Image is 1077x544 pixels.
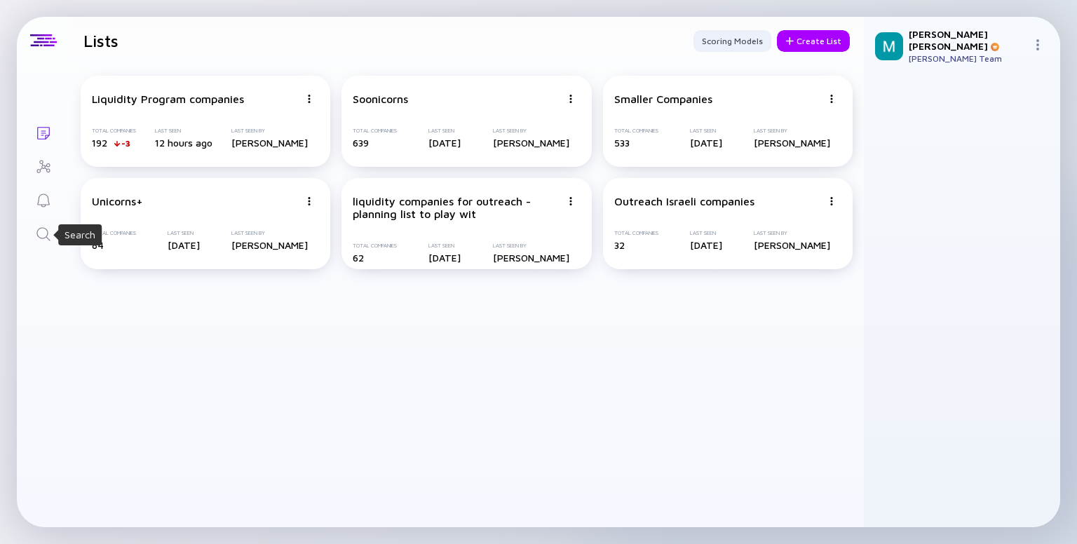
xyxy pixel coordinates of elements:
[353,93,408,105] div: Soonicorns
[231,239,308,251] div: [PERSON_NAME]
[567,95,575,103] img: Menu
[92,137,107,149] span: 192
[614,93,712,105] div: Smaller Companies
[493,252,569,264] div: [PERSON_NAME]
[305,197,313,205] img: Menu
[92,93,244,105] div: Liquidity Program companies
[690,230,722,236] div: Last Seen
[754,239,830,251] div: [PERSON_NAME]
[121,138,130,149] div: -3
[168,239,200,251] div: [DATE]
[353,128,397,134] div: Total Companies
[690,137,722,149] div: [DATE]
[83,31,118,50] h1: Lists
[353,252,364,264] span: 62
[305,95,313,103] img: Menu
[155,137,212,149] div: 12 hours ago
[754,137,830,149] div: [PERSON_NAME]
[231,230,308,236] div: Last Seen By
[92,195,143,208] div: Unicorns+
[17,216,69,250] a: Search
[909,53,1027,64] div: [PERSON_NAME] Team
[92,230,136,236] div: Total Companies
[909,28,1027,52] div: [PERSON_NAME] [PERSON_NAME]
[353,195,560,220] div: liquidity companies for outreach - planning list to play wit
[614,137,630,149] span: 533
[754,230,830,236] div: Last Seen By
[827,95,836,103] img: Menu
[693,30,771,52] button: Scoring Models
[614,128,658,134] div: Total Companies
[493,128,569,134] div: Last Seen By
[875,32,903,60] img: Mordechai Profile Picture
[827,197,836,205] img: Menu
[493,243,569,249] div: Last Seen By
[231,137,308,149] div: [PERSON_NAME]
[92,128,136,134] div: Total Companies
[614,230,658,236] div: Total Companies
[428,128,461,134] div: Last Seen
[17,149,69,182] a: Investor Map
[428,252,461,264] div: [DATE]
[690,128,722,134] div: Last Seen
[17,182,69,216] a: Reminders
[155,128,212,134] div: Last Seen
[493,137,569,149] div: [PERSON_NAME]
[567,197,575,205] img: Menu
[754,128,830,134] div: Last Seen By
[614,239,625,251] span: 32
[428,137,461,149] div: [DATE]
[690,239,722,251] div: [DATE]
[777,30,850,52] button: Create List
[428,243,461,249] div: Last Seen
[17,115,69,149] a: Lists
[353,243,397,249] div: Total Companies
[614,195,754,208] div: Outreach Israeli companies
[231,128,308,134] div: Last Seen By
[353,137,369,149] span: 639
[65,228,95,242] div: Search
[168,230,200,236] div: Last Seen
[1032,39,1043,50] img: Menu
